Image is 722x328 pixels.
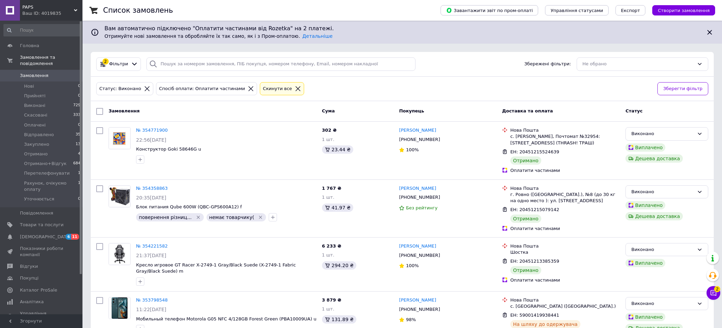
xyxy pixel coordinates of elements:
span: 35 [76,132,80,138]
span: повернення різниц... [139,215,192,220]
span: PAPS [22,4,74,10]
div: Дешева доставка [625,212,682,220]
img: Фото товару [109,128,130,149]
img: Фото товару [109,186,130,207]
span: 333 [73,112,80,118]
span: 1 [78,170,80,176]
span: Каталог ProSale [20,287,57,293]
span: Головна [20,43,39,49]
div: [PHONE_NUMBER] [398,305,441,314]
div: Спосіб оплати: Оплатити частинами [158,85,246,92]
a: Детальніше [302,33,333,39]
span: Завантажити звіт по пром-оплаті [446,7,533,13]
div: Дешева доставка [625,154,682,163]
input: Пошук за номером замовлення, ПІБ покупця, номером телефону, Email, номером накладної [146,57,415,71]
a: [PERSON_NAME] [399,127,436,134]
span: Відправлено [24,132,54,138]
div: Нова Пошта [510,127,620,133]
div: 2 [102,58,109,65]
a: Створити замовлення [645,8,715,13]
span: 98% [406,317,416,322]
button: Зберегти фільтр [657,82,708,96]
div: 131.89 ₴ [322,315,356,324]
span: Повідомлення [20,210,53,216]
span: 11:22[DATE] [136,307,166,312]
span: Покупці [20,275,38,281]
span: Перетелефонувати [24,170,70,176]
div: Нова Пошта [510,185,620,192]
a: [PERSON_NAME] [399,185,436,192]
span: 6 [66,234,71,240]
span: Покупець [399,108,424,113]
div: [PHONE_NUMBER] [398,193,441,202]
svg: Видалити мітку [196,215,201,220]
span: Отримуйте нові замовлення та обробляйте їх так само, як і з Пром-оплатою. [104,33,333,39]
span: [DEMOGRAPHIC_DATA] [20,234,71,240]
span: Збережені фільтри: [524,61,571,67]
span: 11 [71,234,79,240]
span: 0 [78,122,80,128]
div: [PHONE_NUMBER] [398,251,441,260]
span: Управління сайтом [20,310,64,323]
div: Виконано [631,300,694,307]
span: 13 [76,141,80,147]
h1: Список замовлень [103,6,173,14]
span: 21:37[DATE] [136,253,166,258]
div: Отримано [510,215,541,223]
div: с. [GEOGRAPHIC_DATA] ([GEOGRAPHIC_DATA].) [510,303,620,309]
span: 1 [78,180,80,193]
span: Конструктор Goki 58646G u [136,146,201,152]
span: 100% [406,263,419,268]
div: 41.97 ₴ [322,204,353,212]
span: Зберегти фільтр [663,85,702,92]
button: Управління статусами [545,5,609,15]
a: Кресло игровое GT Racer X-2749-1 Gray/Black Suede (X-2749-1 Fabric Gray/Black Suede) m [136,262,296,274]
span: 729 [73,102,80,109]
a: № 353798548 [136,297,168,303]
span: Показники роботи компанії [20,245,64,258]
span: 1 767 ₴ [322,186,341,191]
input: Пошук [3,24,81,36]
div: Оплатити частинами [510,226,620,232]
span: ЕН: 20451215524639 [510,149,559,154]
span: ЕН: 20451213385359 [510,259,559,264]
span: Отримано [24,151,48,157]
div: Виконано [631,246,694,253]
div: Оплатити частинами [510,277,620,283]
span: ЕН: 20451215079142 [510,207,559,212]
a: Фото товару [109,127,131,149]
span: 1 шт. [322,137,334,142]
span: Виконані [24,102,45,109]
span: 1 шт. [322,195,334,200]
span: 0 [78,83,80,89]
span: Прийняті [24,93,45,99]
div: Нова Пошта [510,243,620,249]
span: Доставка та оплата [502,108,553,113]
span: Експорт [621,8,640,13]
span: Скасовані [24,112,47,118]
a: [PERSON_NAME] [399,297,436,304]
button: Експорт [615,5,646,15]
span: 1 шт. [322,252,334,258]
div: Виплачено [625,313,665,321]
span: 2 [714,286,720,292]
img: Фото товару [109,297,130,319]
div: Оплатити частинами [510,167,620,174]
span: Фільтри [109,61,128,67]
span: Cума [322,108,335,113]
span: Статус [625,108,643,113]
div: Виплачено [625,143,665,152]
button: Завантажити звіт по пром-оплаті [441,5,538,15]
span: Замовлення та повідомлення [20,54,82,67]
span: Замовлення [109,108,140,113]
div: [PHONE_NUMBER] [398,135,441,144]
span: 0 [78,93,80,99]
div: Виплачено [625,259,665,267]
a: Блок питания Qube 600W (QBC-GPS600A12) f [136,204,242,209]
span: Створити замовлення [658,8,710,13]
span: Замовлення [20,73,48,79]
div: 294.20 ₴ [322,261,356,270]
div: Не обрано [582,61,694,68]
span: Аналітика [20,299,44,305]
